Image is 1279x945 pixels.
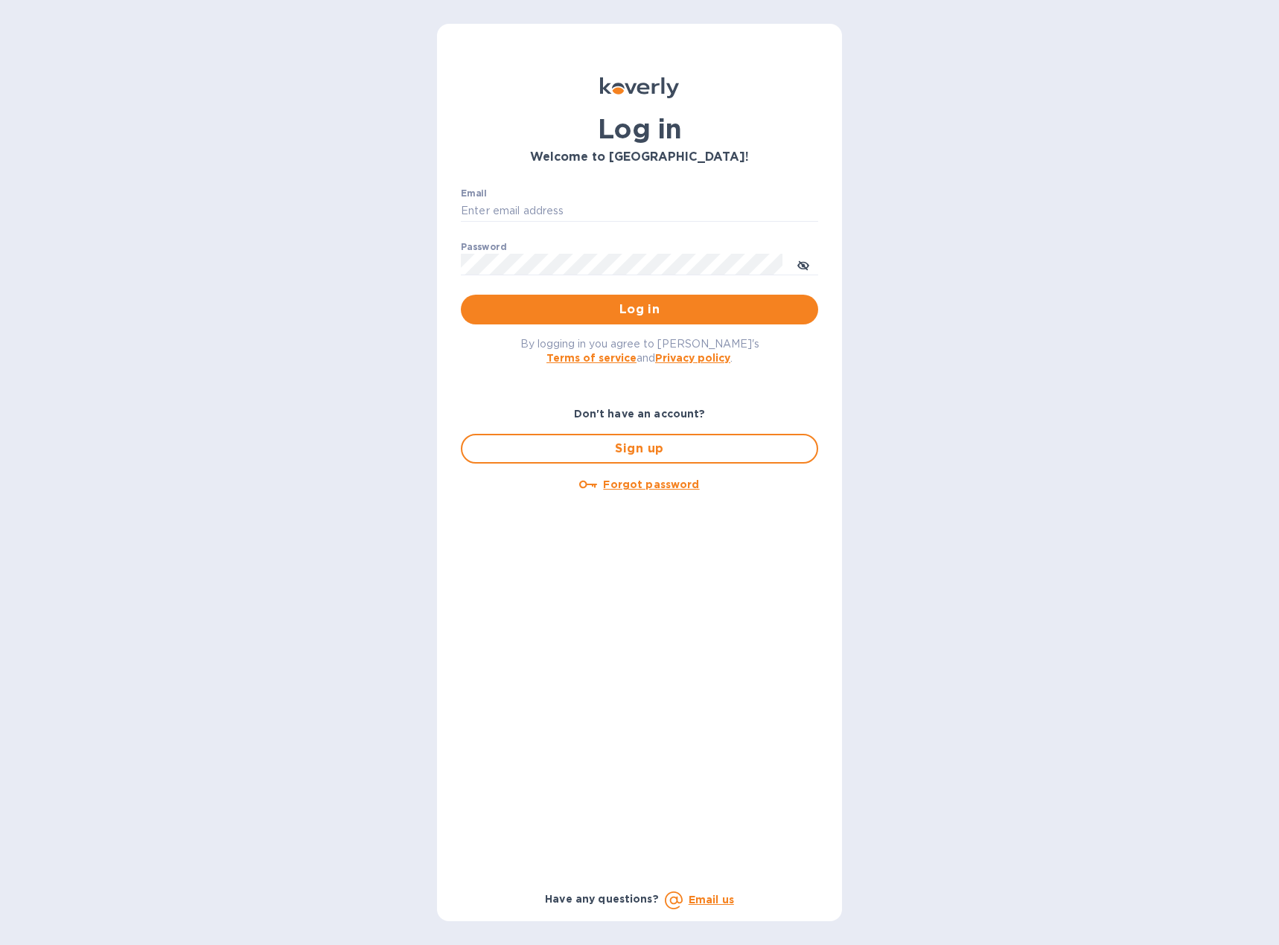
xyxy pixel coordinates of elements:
[473,301,806,318] span: Log in
[655,352,730,364] a: Privacy policy
[474,440,805,458] span: Sign up
[461,113,818,144] h1: Log in
[600,77,679,98] img: Koverly
[689,894,734,906] a: Email us
[574,408,706,420] b: Don't have an account?
[546,352,637,364] a: Terms of service
[461,243,506,252] label: Password
[461,200,818,222] input: Enter email address
[461,295,818,324] button: Log in
[461,150,818,164] h3: Welcome to [GEOGRAPHIC_DATA]!
[603,478,699,490] u: Forgot password
[520,338,759,364] span: By logging in you agree to [PERSON_NAME]'s and .
[461,434,818,464] button: Sign up
[545,893,659,905] b: Have any questions?
[461,189,487,198] label: Email
[788,249,818,279] button: toggle password visibility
